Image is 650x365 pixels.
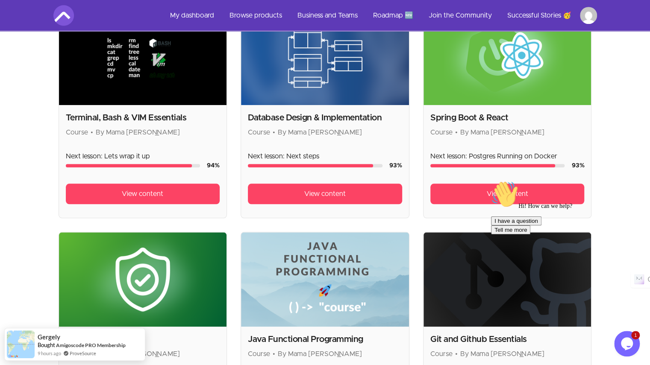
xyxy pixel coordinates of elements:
span: • [455,350,458,357]
span: Gergely [38,333,60,341]
p: Next lesson: Postgres Running on Docker [430,151,585,161]
span: • [91,129,93,136]
h2: Terminal, Bash & VIM Essentials [66,112,220,124]
span: By Mama [PERSON_NAME] [278,129,362,136]
img: Product image for Spring Boot & React [424,11,591,105]
iframe: chat widget [488,177,641,327]
img: Product image for Java Functional Programming [241,232,409,327]
a: View content [66,184,220,204]
img: Product image for Git and Github Essentials [424,232,591,327]
span: By Mama [PERSON_NAME] [278,350,362,357]
h2: Spring Boot & React [430,112,585,124]
span: Bought [38,342,55,348]
span: By Mama [PERSON_NAME] [460,350,544,357]
a: Successful Stories 🥳 [500,5,578,26]
p: Next lesson: Lets wrap it up [66,151,220,161]
span: By Mama [PERSON_NAME] [96,129,180,136]
span: Course [430,350,453,357]
img: Product image for Terminal, Bash & VIM Essentials [59,11,227,105]
button: I have a question [3,39,54,48]
span: View content [122,189,163,199]
a: View content [248,184,402,204]
button: Tell me more [3,48,43,57]
img: Product image for Database Design & Implementation [241,11,409,105]
p: Next lesson: Next steps [248,151,402,161]
a: View content [430,184,585,204]
span: Course [66,129,88,136]
img: Amigoscode logo [53,5,74,26]
span: Course [248,129,270,136]
h2: Git and Github Essentials [430,333,585,345]
span: View content [304,189,346,199]
div: Course progress [430,164,565,167]
span: 9 hours ago [38,350,61,357]
img: provesource social proof notification image [7,330,35,358]
h2: Java Functional Programming [248,333,402,345]
span: View content [487,189,528,199]
span: Hi! How can we help? [3,26,85,32]
iframe: chat widget [614,331,641,356]
a: Join the Community [422,5,499,26]
a: Roadmap 🆕 [366,5,420,26]
span: 93 % [389,163,402,169]
div: 👋Hi! How can we help?I have a questionTell me more [3,3,157,57]
span: • [455,129,458,136]
span: 94 % [207,163,220,169]
a: ProveSource [70,350,96,357]
img: :wave: [3,3,31,31]
a: Browse products [223,5,289,26]
span: Course [430,129,453,136]
div: Course progress [248,164,382,167]
nav: Main [163,5,597,26]
img: Product image for Spring Security [59,232,227,327]
a: Business and Teams [291,5,365,26]
img: Profile image for Dotun Ogundare [580,7,597,24]
a: My dashboard [163,5,221,26]
span: • [273,350,275,357]
h2: Database Design & Implementation [248,112,402,124]
span: 93 % [571,163,584,169]
span: • [273,129,275,136]
span: By Mama [PERSON_NAME] [460,129,544,136]
span: Course [248,350,270,357]
a: Amigoscode PRO Membership [56,342,126,348]
div: Course progress [66,164,200,167]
